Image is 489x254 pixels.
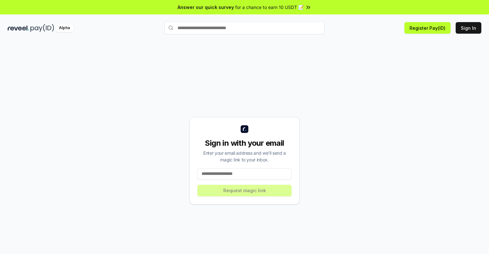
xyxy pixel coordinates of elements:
img: pay_id [30,24,54,32]
div: Enter your email address and we’ll send a magic link to your inbox. [197,150,292,163]
div: Sign in with your email [197,138,292,148]
img: reveel_dark [8,24,29,32]
img: logo_small [241,125,248,133]
span: Answer our quick survey [178,4,234,11]
div: Alpha [55,24,73,32]
button: Register Pay(ID) [404,22,451,34]
button: Sign In [456,22,481,34]
span: for a chance to earn 10 USDT 📝 [235,4,304,11]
